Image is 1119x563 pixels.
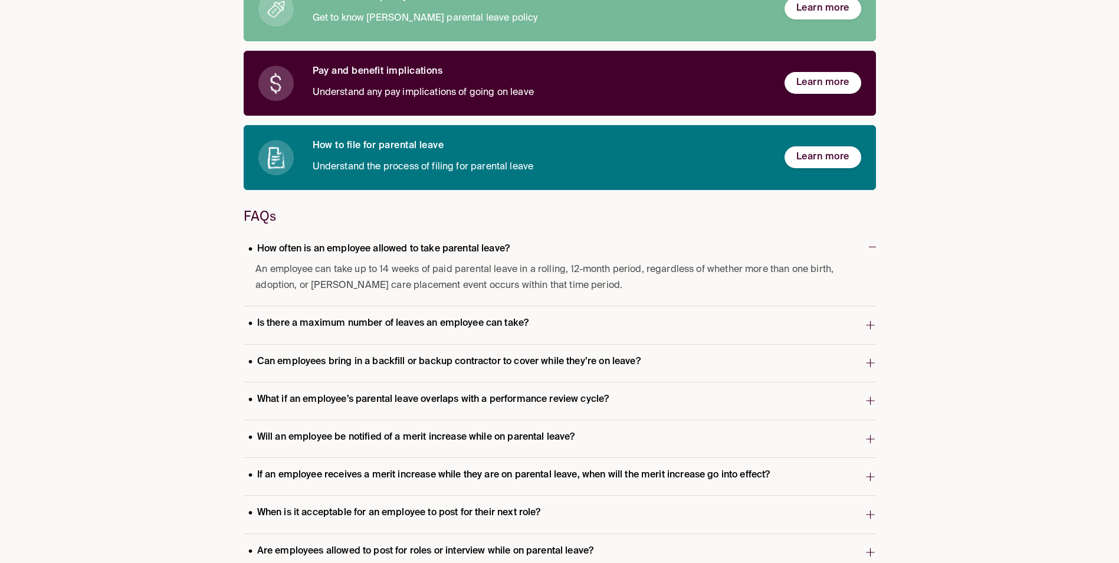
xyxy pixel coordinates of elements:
[244,316,534,332] p: Is there a maximum number of leaves an employee can take?
[244,209,876,222] h3: FAQs
[796,77,849,89] span: Learn more
[244,392,614,408] p: What if an employee’s parental leave overlaps with a performance review cycle?
[244,458,876,495] button: If an employee receives a merit increase while they are on parental leave, when will the merit in...
[244,345,876,382] button: Can employees bring in a backfill or backup contractor to cover while they’re on leave?
[313,159,766,175] p: Understand the process of filing for parental leave
[244,430,580,446] p: Will an employee be notified of a merit increase while on parental leave?
[313,66,766,78] h6: Pay and benefit implications
[313,85,766,101] p: Understand any pay implications of going on leave
[785,146,861,168] button: Learn more
[244,232,876,262] button: How often is an employee allowed to take parental leave?
[244,125,876,190] a: How to file for parental leaveUnderstand the process of filing for parental leaveLearn more
[244,467,775,483] p: If an employee receives a merit increase while they are on parental leave, when will the merit in...
[244,544,599,559] p: Are employees allowed to post for roles or interview while on parental leave?
[796,2,849,15] span: Learn more
[244,420,876,457] button: Will an employee be notified of a merit increase while on parental leave?
[244,354,645,370] p: Can employees bring in a backfill or backup contractor to cover while they’re on leave?
[313,11,766,27] p: Get to know [PERSON_NAME] parental leave policy
[244,306,876,343] button: Is there a maximum number of leaves an employee can take?
[255,262,857,294] span: An employee can take up to 14 weeks of paid parental leave in a rolling, 12-month period, regardl...
[244,382,876,420] button: What if an employee’s parental leave overlaps with a performance review cycle?
[244,241,515,257] p: How often is an employee allowed to take parental leave?
[785,72,861,94] button: Learn more
[796,151,849,163] span: Learn more
[244,496,876,533] button: When is it acceptable for an employee to post for their next role?
[313,140,766,152] h6: How to file for parental leave
[244,505,546,521] p: When is it acceptable for an employee to post for their next role?
[244,51,876,116] a: Pay and benefit implicationsUnderstand any pay implications of going on leaveLearn more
